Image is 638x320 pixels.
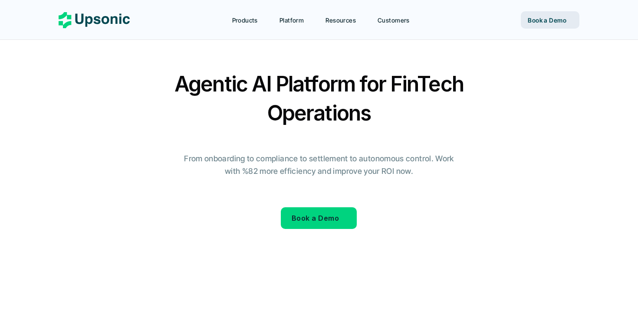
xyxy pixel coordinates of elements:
p: Resources [326,16,356,25]
a: Book a Demo [521,11,579,29]
p: From onboarding to compliance to settlement to autonomous control. Work with %82 more efficiency ... [178,153,460,178]
p: Customers [378,16,410,25]
p: Platform [280,16,304,25]
p: Book a Demo [528,16,566,25]
h2: Agentic AI Platform for FinTech Operations [167,69,471,127]
p: Book a Demo [292,212,339,225]
a: Book a Demo [281,207,357,229]
p: Products [232,16,258,25]
a: Products [227,12,272,28]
